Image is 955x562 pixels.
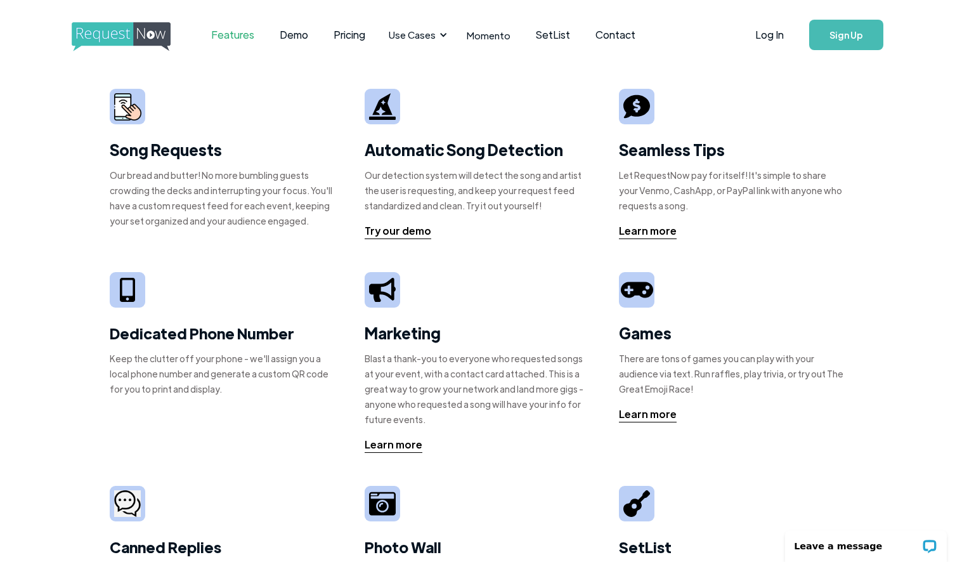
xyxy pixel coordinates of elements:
[619,223,677,239] a: Learn more
[365,351,591,427] div: Blast a thank-you to everyone who requested songs at your event, with a contact card attached. Th...
[110,140,222,159] strong: Song Requests
[365,537,441,557] strong: Photo Wall
[110,351,336,396] div: Keep the clutter off your phone - we'll assign you a local phone number and generate a custom QR ...
[523,15,583,55] a: SetList
[619,167,845,213] div: Let RequestNow pay for itself! It's simple to share your Venmo, CashApp, or PayPal link with anyo...
[369,490,396,517] img: camera icon
[619,537,672,557] strong: SetList
[743,13,796,57] a: Log In
[110,167,336,228] div: Our bread and butter! No more bumbling guests crowding the decks and interrupting your focus. You...
[619,407,677,422] a: Learn more
[777,522,955,562] iframe: LiveChat chat widget
[365,437,422,453] a: Learn more
[623,93,650,120] img: tip sign
[120,278,135,303] img: iphone
[583,15,648,55] a: Contact
[369,93,396,120] img: wizard hat
[110,537,221,557] strong: Canned Replies
[454,16,523,54] a: Momento
[267,15,321,55] a: Demo
[619,323,672,343] strong: Games
[389,28,436,42] div: Use Cases
[621,277,653,303] img: video game
[623,490,650,517] img: guitar
[619,223,677,239] div: Learn more
[198,15,267,55] a: Features
[114,93,141,121] img: smarphone
[381,15,451,55] div: Use Cases
[110,323,294,343] strong: Dedicated Phone Number
[619,140,725,159] strong: Seamless Tips
[114,490,141,518] img: camera icon
[365,223,431,239] div: Try our demo
[365,167,591,213] div: Our detection system will detect the song and artist the user is requesting, and keep your reques...
[321,15,378,55] a: Pricing
[619,351,845,396] div: There are tons of games you can play with your audience via text. Run raffles, play trivia, or tr...
[369,278,396,301] img: megaphone
[365,323,441,343] strong: Marketing
[365,437,422,452] div: Learn more
[72,22,167,48] a: home
[72,22,194,51] img: requestnow logo
[365,223,431,239] a: Try our demo
[365,140,563,159] strong: Automatic Song Detection
[809,20,883,50] a: Sign Up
